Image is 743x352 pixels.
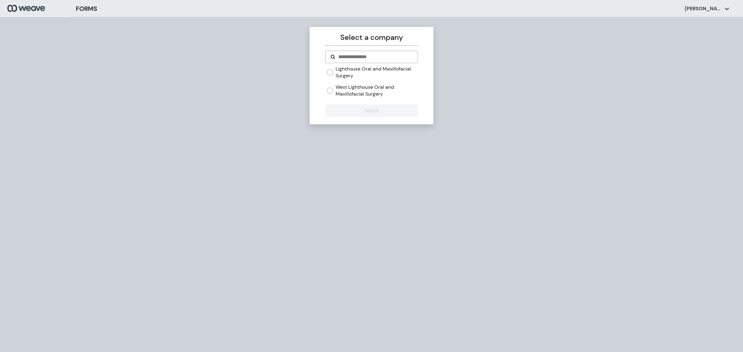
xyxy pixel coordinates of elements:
h3: FORMS [76,4,97,13]
label: Lighthouse Oral and Maxillofacial Surgery [336,66,418,79]
button: Select [325,105,418,117]
p: [PERSON_NAME] [685,5,722,12]
input: Search [338,53,412,61]
label: West Lighthouse Oral and Maxillofacial Surgery [336,84,418,97]
p: Select a company [325,32,418,43]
